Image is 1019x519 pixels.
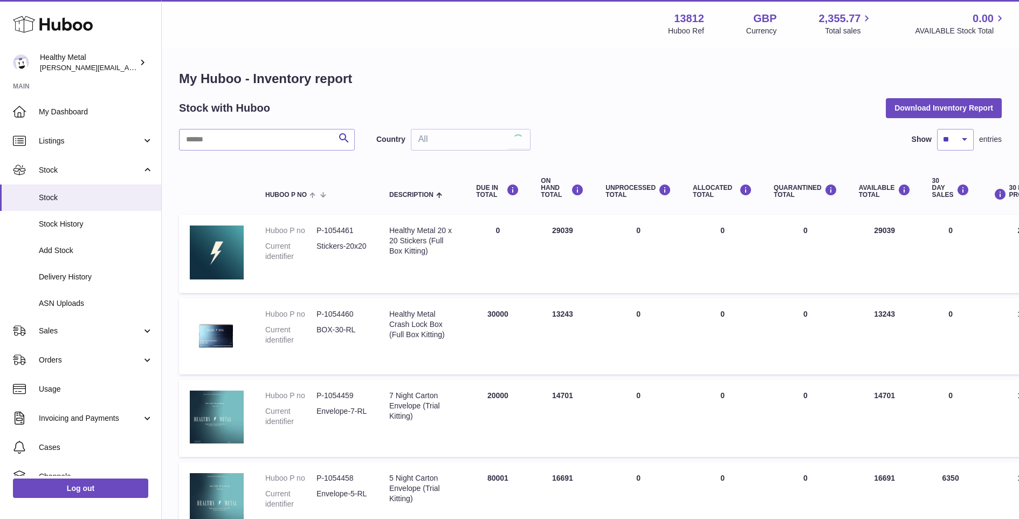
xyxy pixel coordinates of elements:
[848,380,921,457] td: 14701
[265,473,316,483] dt: Huboo P no
[803,474,808,482] span: 0
[921,298,980,374] td: 0
[848,215,921,293] td: 29039
[376,134,405,145] label: Country
[39,272,153,282] span: Delivery History
[774,184,837,199] div: QUARANTINED Total
[668,26,704,36] div: Huboo Ref
[39,442,153,453] span: Cases
[39,165,142,175] span: Stock
[316,489,368,509] dd: Envelope-5-RL
[465,380,530,457] td: 20000
[476,184,519,199] div: DUE IN TOTAL
[265,406,316,427] dt: Current identifier
[530,298,595,374] td: 13243
[265,391,316,401] dt: Huboo P no
[979,134,1002,145] span: entries
[605,184,671,199] div: UNPROCESSED Total
[912,134,932,145] label: Show
[674,11,704,26] strong: 13812
[682,298,763,374] td: 0
[465,215,530,293] td: 0
[39,384,153,394] span: Usage
[541,177,584,199] div: ON HAND Total
[921,380,980,457] td: 0
[39,136,142,146] span: Listings
[179,101,270,115] h2: Stock with Huboo
[39,219,153,229] span: Stock History
[915,26,1006,36] span: AVAILABLE Stock Total
[265,192,307,199] span: Huboo P no
[265,489,316,509] dt: Current identifier
[819,11,861,26] span: 2,355.77
[39,413,142,424] span: Invoicing and Payments
[921,215,980,293] td: 0
[190,309,244,361] img: product image
[693,184,752,199] div: ALLOCATED Total
[39,298,153,309] span: ASN Uploads
[682,380,763,457] td: 0
[753,11,776,26] strong: GBP
[819,11,873,36] a: 2,355.77 Total sales
[265,226,316,236] dt: Huboo P no
[316,241,368,262] dd: Stickers-20x20
[39,193,153,203] span: Stock
[803,310,808,318] span: 0
[932,177,969,199] div: 30 DAY SALES
[389,226,455,256] div: Healthy Metal 20 x 20 Stickers (Full Box Kitting)
[859,184,911,199] div: AVAILABLE Total
[825,26,873,36] span: Total sales
[39,326,142,336] span: Sales
[803,391,808,400] span: 0
[389,192,433,199] span: Description
[595,298,682,374] td: 0
[915,11,1006,36] a: 0.00 AVAILABLE Stock Total
[13,479,148,498] a: Log out
[265,241,316,262] dt: Current identifier
[848,298,921,374] td: 13243
[973,11,994,26] span: 0.00
[179,70,1002,87] h1: My Huboo - Inventory report
[595,215,682,293] td: 0
[265,309,316,319] dt: Huboo P no
[530,215,595,293] td: 29039
[682,215,763,293] td: 0
[265,325,316,345] dt: Current identifier
[39,107,153,117] span: My Dashboard
[39,355,142,365] span: Orders
[316,406,368,427] dd: Envelope-7-RL
[316,391,368,401] dd: P-1054459
[886,98,1002,118] button: Download Inventory Report
[389,473,455,504] div: 5 Night Carton Envelope (Trial Kitting)
[316,473,368,483] dd: P-1054458
[316,325,368,345] dd: BOX-30-RL
[39,472,153,482] span: Channels
[40,52,137,73] div: Healthy Metal
[39,245,153,256] span: Add Stock
[746,26,777,36] div: Currency
[530,380,595,457] td: 14701
[13,54,29,71] img: jose@healthy-metal.com
[190,391,244,443] img: product image
[316,309,368,319] dd: P-1054460
[389,391,455,421] div: 7 Night Carton Envelope (Trial Kitting)
[389,309,455,340] div: Healthy Metal Crash Lock Box (Full Box Kitting)
[316,226,368,236] dd: P-1054461
[465,298,530,374] td: 30000
[595,380,682,457] td: 0
[190,226,244,279] img: product image
[803,226,808,235] span: 0
[40,63,216,72] span: [PERSON_NAME][EMAIL_ADDRESS][DOMAIN_NAME]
